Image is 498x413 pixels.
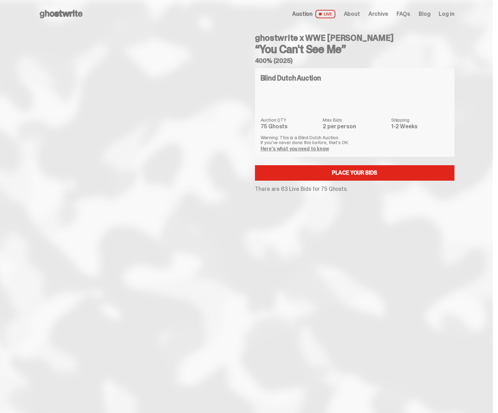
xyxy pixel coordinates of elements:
[391,124,449,129] dd: 1-2 Weeks
[255,186,454,192] p: There are 63 Live Bids for 75 Ghosts.
[439,11,454,17] a: Log in
[292,10,335,18] a: Auction LIVE
[261,146,329,152] a: Here's what you need to know
[255,34,454,42] h4: ghostwrite x WWE [PERSON_NAME]
[255,165,454,181] a: Place your Bids
[292,11,313,17] span: Auction
[397,11,410,17] a: FAQs
[255,58,454,64] h5: 400% (2025)
[261,135,449,145] p: Warning: This is a Blind Dutch Auction. If you’ve never done this before, that’s OK.
[368,11,388,17] a: Archive
[419,11,430,17] a: Blog
[323,124,387,129] dd: 2 per person
[261,124,319,129] dd: 75 Ghosts
[255,44,454,55] h3: “You Can't See Me”
[261,117,319,122] dt: Auction QTY
[261,75,321,82] h4: Blind Dutch Auction
[315,10,335,18] span: LIVE
[344,11,360,17] a: About
[391,117,449,122] dt: Shipping
[323,117,387,122] dt: Max Bids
